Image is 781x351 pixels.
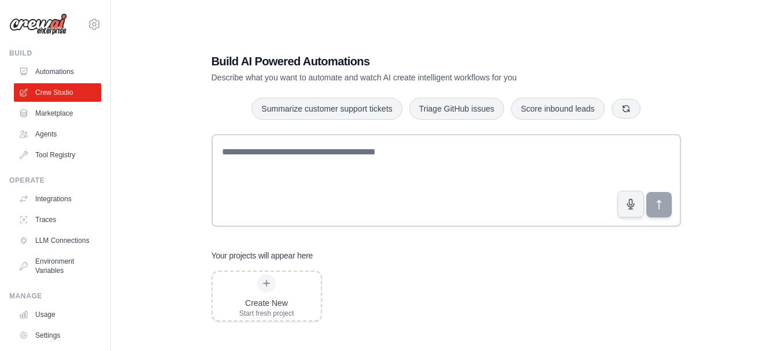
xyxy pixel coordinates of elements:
a: Crew Studio [14,83,101,102]
h3: Your projects will appear here [212,250,313,261]
div: Manage [9,291,101,301]
button: Get new suggestions [612,99,641,119]
p: Describe what you want to automate and watch AI create intelligent workflows for you [212,72,600,83]
a: Usage [14,305,101,324]
a: Marketplace [14,104,101,123]
a: Automations [14,62,101,81]
button: Triage GitHub issues [409,98,504,120]
div: Operate [9,176,101,185]
a: Traces [14,210,101,229]
a: LLM Connections [14,231,101,250]
button: Summarize customer support tickets [251,98,402,120]
a: Integrations [14,190,101,208]
div: Create New [239,297,294,309]
div: Build [9,49,101,58]
img: Logo [9,13,67,35]
a: Tool Registry [14,146,101,164]
div: Start fresh project [239,309,294,318]
a: Agents [14,125,101,143]
button: Score inbound leads [511,98,605,120]
a: Environment Variables [14,252,101,280]
button: Click to speak your automation idea [617,191,644,217]
h1: Build AI Powered Automations [212,53,600,69]
a: Settings [14,326,101,345]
